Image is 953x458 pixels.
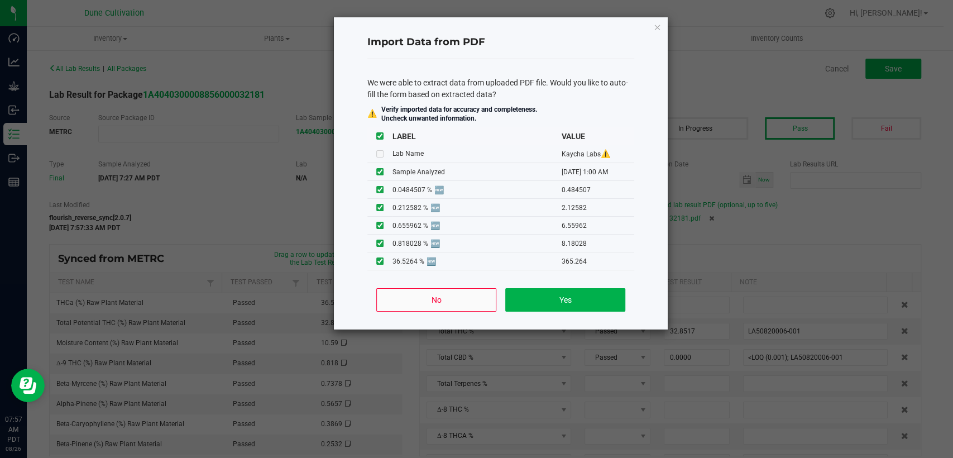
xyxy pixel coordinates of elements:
span: This is a new test name that will be created in Flourish on import. [434,185,444,194]
h4: Import Data from PDF [367,35,634,50]
p: Verify imported data for accuracy and completeness. Uncheck unwanted information. [381,105,537,123]
div: ⚠️ [367,108,377,120]
td: Kaycha Labs [562,145,634,163]
th: VALUE [562,127,634,145]
span: 0.818028 % [392,240,428,247]
td: 8.18028 [562,235,634,252]
td: 0.484507 [562,181,634,199]
td: 6.55962 [562,217,634,235]
input: undefined [376,240,384,247]
span: 0.212582 % [392,204,428,212]
div: We were able to extract data from uploaded PDF file. Would you like to auto-fill the form based o... [367,77,634,101]
span: This is a new test name that will be created in Flourish on import. [430,221,440,230]
span: 0.0484507 % [392,186,432,194]
input: undefined [376,168,384,175]
span: 36.5264 % [392,257,424,265]
th: LABEL [392,127,562,145]
iframe: Resource center [11,369,45,402]
td: Sample Analyzed [392,163,562,181]
button: Close [653,20,661,34]
span: Unknown Lab [601,149,610,158]
td: 365.264 [562,252,634,270]
input: undefined [376,222,384,229]
input: undefined [376,186,384,193]
td: Lab Name [392,145,562,163]
span: This is a new test name that will be created in Flourish on import. [430,203,440,212]
input: Unknown lab [376,150,384,158]
span: 0.655962 % [392,222,428,230]
span: This is a new test name that will be created in Flourish on import. [427,257,436,266]
td: 2.12582 [562,199,634,217]
input: undefined [376,204,384,211]
span: This is a new test name that will be created in Flourish on import. [430,239,440,248]
button: No [376,288,496,312]
td: [DATE] 1:00 AM [562,163,634,181]
input: undefined [376,257,384,265]
button: Yes [505,288,625,312]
